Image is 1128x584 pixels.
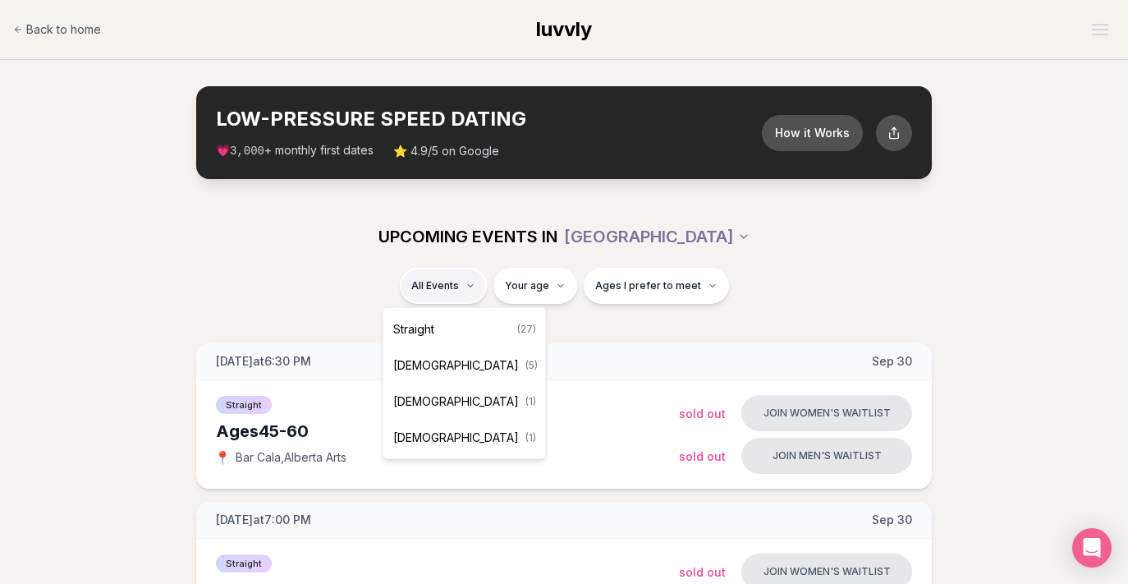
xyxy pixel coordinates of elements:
[393,430,519,446] span: [DEMOGRAPHIC_DATA]
[393,393,519,410] span: [DEMOGRAPHIC_DATA]
[525,395,536,408] span: ( 1 )
[517,323,536,336] span: ( 27 )
[393,357,519,374] span: [DEMOGRAPHIC_DATA]
[525,359,538,372] span: ( 5 )
[393,321,434,338] span: Straight
[525,431,536,444] span: ( 1 )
